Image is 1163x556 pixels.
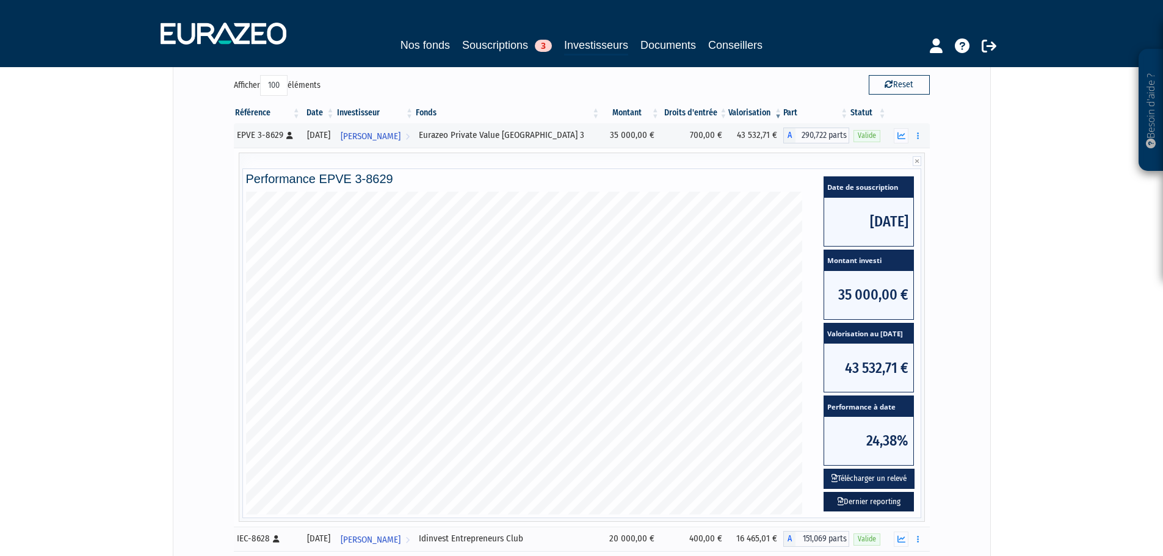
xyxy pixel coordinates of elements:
[341,125,400,148] span: [PERSON_NAME]
[246,172,918,186] h4: Performance EPVE 3-8629
[824,198,913,246] span: [DATE]
[824,492,914,512] a: Dernier reporting
[728,527,783,551] td: 16 465,01 €
[853,130,880,142] span: Valide
[161,23,286,45] img: 1732889491-logotype_eurazeo_blanc_rvb.png
[405,125,410,148] i: Voir l'investisseur
[783,103,849,123] th: Part: activer pour trier la colonne par ordre croissant
[824,344,913,392] span: 43 532,71 €
[849,103,887,123] th: Statut : activer pour trier la colonne par ordre croissant
[419,129,596,142] div: Eurazeo Private Value [GEOGRAPHIC_DATA] 3
[234,75,321,96] label: Afficher éléments
[783,531,795,547] span: A
[708,37,763,54] a: Conseillers
[415,103,601,123] th: Fonds: activer pour trier la colonne par ordre croissant
[783,128,849,143] div: A - Eurazeo Private Value Europe 3
[824,417,913,465] span: 24,38%
[601,103,660,123] th: Montant: activer pour trier la colonne par ordre croissant
[824,323,913,344] span: Valorisation au [DATE]
[824,469,915,489] button: Télécharger un relevé
[661,103,728,123] th: Droits d'entrée: activer pour trier la colonne par ordre croissant
[405,529,410,551] i: Voir l'investisseur
[535,40,552,52] span: 3
[795,128,849,143] span: 290,722 parts
[661,123,728,148] td: 700,00 €
[795,531,849,547] span: 151,069 parts
[783,128,795,143] span: A
[601,123,660,148] td: 35 000,00 €
[601,527,660,551] td: 20 000,00 €
[853,533,880,545] span: Valide
[306,532,332,545] div: [DATE]
[234,103,302,123] th: Référence : activer pour trier la colonne par ordre croissant
[302,103,336,123] th: Date: activer pour trier la colonne par ordre croissant
[824,271,913,319] span: 35 000,00 €
[564,37,628,56] a: Investisseurs
[336,123,415,148] a: [PERSON_NAME]
[341,529,400,551] span: [PERSON_NAME]
[661,527,728,551] td: 400,00 €
[1144,56,1158,165] p: Besoin d'aide ?
[336,103,415,123] th: Investisseur: activer pour trier la colonne par ordre croissant
[336,527,415,551] a: [PERSON_NAME]
[824,250,913,271] span: Montant investi
[728,103,783,123] th: Valorisation: activer pour trier la colonne par ordre croissant
[273,535,280,543] i: [Français] Personne physique
[783,531,849,547] div: A - Idinvest Entrepreneurs Club
[286,132,293,139] i: [Français] Personne physique
[260,75,288,96] select: Afficheréléments
[400,37,450,54] a: Nos fonds
[306,129,332,142] div: [DATE]
[640,37,696,54] a: Documents
[728,123,783,148] td: 43 532,71 €
[824,177,913,198] span: Date de souscription
[237,129,297,142] div: EPVE 3-8629
[462,37,552,54] a: Souscriptions3
[419,532,596,545] div: Idinvest Entrepreneurs Club
[237,532,297,545] div: IEC-8628
[869,75,930,95] button: Reset
[824,396,913,417] span: Performance à date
